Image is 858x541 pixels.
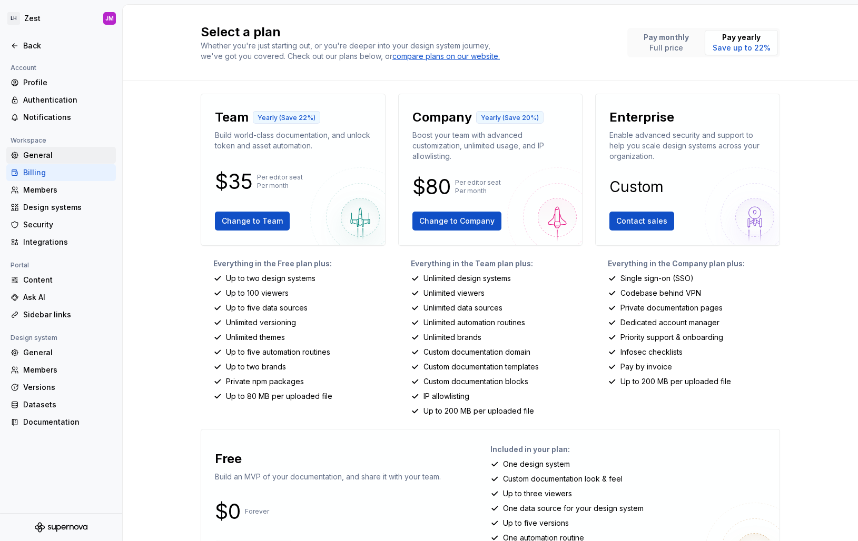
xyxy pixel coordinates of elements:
[215,109,249,126] p: Team
[620,376,731,387] p: Up to 200 MB per uploaded file
[6,92,116,108] a: Authentication
[23,202,112,213] div: Design systems
[245,507,269,516] p: Forever
[423,391,469,402] p: IP allowlisting
[215,505,241,518] p: $0
[705,30,778,55] button: Pay yearlySave up to 22%
[6,182,116,198] a: Members
[201,41,506,62] div: Whether you're just starting out, or you're deeper into your design system journey, we've got you...
[23,309,112,320] div: Sidebar links
[23,150,112,161] div: General
[23,275,112,285] div: Content
[6,344,116,361] a: General
[257,173,303,190] p: Per editor seat Per month
[7,12,20,25] div: LH
[644,43,689,53] p: Full price
[35,522,87,533] svg: Supernova Logo
[6,147,116,164] a: General
[6,362,116,378] a: Members
[608,258,780,269] p: Everything in the Company plan plus:
[226,303,308,313] p: Up to five data sources
[481,114,539,122] p: Yearly (Save 20%)
[503,503,644,514] p: One data source for your design system
[215,130,371,151] p: Build world-class documentation, and unlock token and asset automation.
[620,347,683,357] p: Infosec checklists
[6,74,116,91] a: Profile
[423,362,539,372] p: Custom documentation templates
[23,399,112,410] div: Datasets
[423,332,481,343] p: Unlimited brands
[412,212,501,231] button: Change to Company
[423,288,485,298] p: Unlimited viewers
[6,37,116,54] a: Back
[226,288,289,298] p: Up to 100 viewers
[105,14,114,23] div: JM
[6,306,116,323] a: Sidebar links
[713,43,771,53] p: Save up to 22%
[6,62,41,74] div: Account
[423,317,525,328] p: Unlimited automation routines
[620,288,701,298] p: Codebase behind VPN
[609,130,766,162] p: Enable advanced security and support to help you scale design systems across your organization.
[423,303,502,313] p: Unlimited data sources
[2,7,120,30] button: LHZestJM
[213,258,386,269] p: Everything in the Free plan plus:
[215,472,441,482] p: Build an MVP of your documentation, and share it with your team.
[226,317,296,328] p: Unlimited versioning
[620,273,694,284] p: Single sign-on (SSO)
[455,178,501,195] p: Per editor seat Per month
[226,391,332,402] p: Up to 80 MB per uploaded file
[412,181,451,193] p: $80
[629,30,703,55] button: Pay monthlyFull price
[6,216,116,233] a: Security
[392,51,500,62] a: compare plans on our website.
[609,212,674,231] button: Contact sales
[620,303,723,313] p: Private documentation pages
[6,379,116,396] a: Versions
[201,24,615,41] h2: Select a plan
[423,406,534,416] p: Up to 200 MB per uploaded file
[6,332,62,344] div: Design system
[411,258,583,269] p: Everything in the Team plan plus:
[412,109,472,126] p: Company
[616,216,667,226] span: Contact sales
[23,219,112,230] div: Security
[24,13,41,24] div: Zest
[6,164,116,181] a: Billing
[419,216,495,226] span: Change to Company
[503,488,572,499] p: Up to three viewers
[6,234,116,251] a: Integrations
[23,41,112,51] div: Back
[6,272,116,288] a: Content
[6,289,116,306] a: Ask AI
[503,459,570,469] p: One design system
[609,181,664,193] p: Custom
[258,114,315,122] p: Yearly (Save 22%)
[23,95,112,105] div: Authentication
[6,259,33,272] div: Portal
[23,365,112,375] div: Members
[23,77,112,88] div: Profile
[215,212,290,231] button: Change to Team
[490,444,771,455] p: Included in your plan:
[23,112,112,123] div: Notifications
[423,376,528,387] p: Custom documentation blocks
[226,376,304,387] p: Private npm packages
[6,396,116,413] a: Datasets
[620,362,672,372] p: Pay by invoice
[620,332,723,343] p: Priority support & onboarding
[23,382,112,393] div: Versions
[23,185,112,195] div: Members
[23,237,112,247] div: Integrations
[226,332,285,343] p: Unlimited themes
[226,273,315,284] p: Up to two design systems
[423,273,511,284] p: Unlimited design systems
[215,450,242,467] p: Free
[412,130,569,162] p: Boost your team with advanced customization, unlimited usage, and IP allowlisting.
[6,199,116,216] a: Design systems
[423,347,530,357] p: Custom documentation domain
[23,347,112,358] div: General
[609,109,674,126] p: Enterprise
[23,292,112,303] div: Ask AI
